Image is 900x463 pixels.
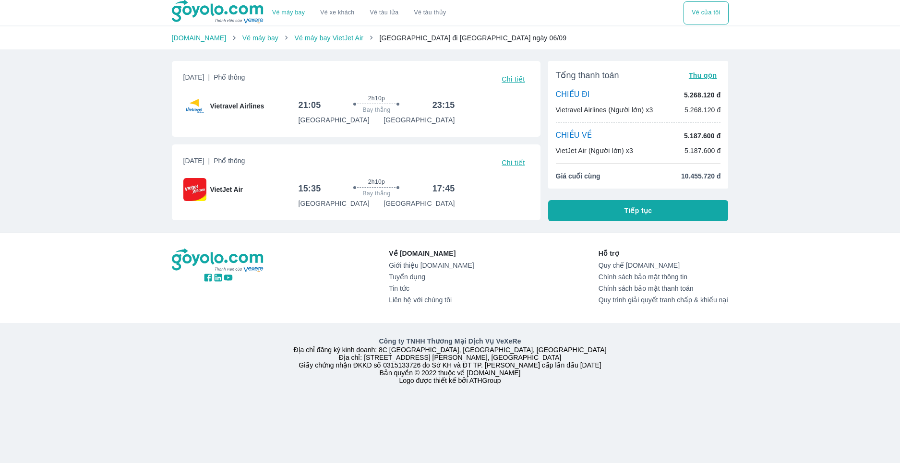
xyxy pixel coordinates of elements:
[363,106,391,114] span: Bay thẳng
[379,34,566,42] span: [GEOGRAPHIC_DATA] đi [GEOGRAPHIC_DATA] ngày 06/09
[556,171,600,181] span: Giá cuối cùng
[556,70,619,81] span: Tổng thanh toán
[502,159,525,166] span: Chi tiết
[264,1,454,24] div: choose transportation mode
[368,178,385,186] span: 2h10p
[389,249,474,258] p: Về [DOMAIN_NAME]
[599,249,729,258] p: Hỗ trợ
[556,105,653,115] p: Vietravel Airlines (Người lớn) x3
[684,131,720,141] p: 5.187.600 đ
[556,90,590,100] p: CHIỀU ĐI
[502,75,525,83] span: Chi tiết
[406,1,454,24] button: Vé tàu thủy
[298,199,369,208] p: [GEOGRAPHIC_DATA]
[389,296,474,304] a: Liên hệ với chúng tôi
[689,71,717,79] span: Thu gọn
[624,206,652,215] span: Tiếp tục
[298,99,321,111] h6: 21:05
[242,34,278,42] a: Vé máy bay
[272,9,305,16] a: Vé máy bay
[208,73,210,81] span: |
[599,285,729,292] a: Chính sách bảo mật thanh toán
[685,69,721,82] button: Thu gọn
[556,146,633,155] p: VietJet Air (Người lớn) x3
[548,200,729,221] button: Tiếp tục
[174,336,727,346] p: Công ty TNHH Thương Mại Dịch Vụ VeXeRe
[389,261,474,269] a: Giới thiệu [DOMAIN_NAME]
[172,34,227,42] a: [DOMAIN_NAME]
[210,101,264,111] span: Vietravel Airlines
[368,95,385,102] span: 2h10p
[684,146,721,155] p: 5.187.600 đ
[363,190,391,197] span: Bay thẳng
[172,33,729,43] nav: breadcrumb
[384,115,455,125] p: [GEOGRAPHIC_DATA]
[166,336,734,384] div: Địa chỉ đăng ký kinh doanh: 8C [GEOGRAPHIC_DATA], [GEOGRAPHIC_DATA], [GEOGRAPHIC_DATA] Địa chỉ: [...
[210,185,243,194] span: VietJet Air
[298,183,321,194] h6: 15:35
[384,199,455,208] p: [GEOGRAPHIC_DATA]
[432,183,455,194] h6: 17:45
[208,157,210,165] span: |
[599,261,729,269] a: Quy chế [DOMAIN_NAME]
[298,115,369,125] p: [GEOGRAPHIC_DATA]
[684,1,728,24] button: Vé của tôi
[556,131,592,141] p: CHIỀU VỀ
[183,72,245,86] span: [DATE]
[684,90,720,100] p: 5.268.120 đ
[498,72,528,86] button: Chi tiết
[294,34,363,42] a: Vé máy bay VietJet Air
[320,9,354,16] a: Vé xe khách
[432,99,455,111] h6: 23:15
[684,1,728,24] div: choose transportation mode
[389,285,474,292] a: Tin tức
[214,73,245,81] span: Phổ thông
[362,1,407,24] a: Vé tàu lửa
[599,296,729,304] a: Quy trình giải quyết tranh chấp & khiếu nại
[599,273,729,281] a: Chính sách bảo mật thông tin
[684,105,721,115] p: 5.268.120 đ
[214,157,245,165] span: Phổ thông
[172,249,265,273] img: logo
[389,273,474,281] a: Tuyển dụng
[498,156,528,169] button: Chi tiết
[681,171,721,181] span: 10.455.720 đ
[183,156,245,169] span: [DATE]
